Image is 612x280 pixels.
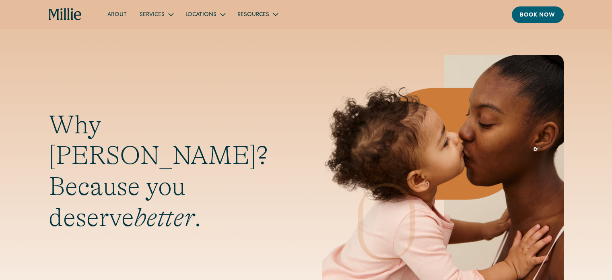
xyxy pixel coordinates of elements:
[512,6,564,23] a: Book now
[133,8,179,21] div: Services
[140,11,165,19] div: Services
[231,8,284,21] div: Resources
[49,8,82,21] a: home
[134,203,194,232] em: better
[185,11,216,19] div: Locations
[520,11,556,20] div: Book now
[237,11,269,19] div: Resources
[49,110,290,233] h1: Why [PERSON_NAME]? Because you deserve .
[101,8,133,21] a: About
[179,8,231,21] div: Locations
